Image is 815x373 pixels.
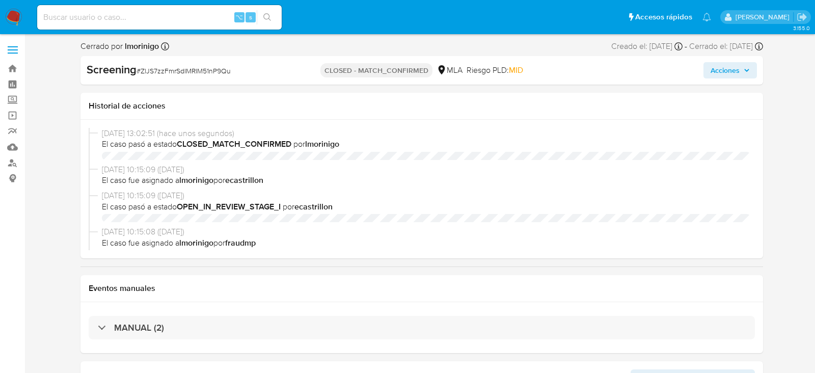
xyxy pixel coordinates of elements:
[87,61,137,77] b: Screening
[249,12,252,22] span: s
[635,12,692,22] span: Accesos rápidos
[509,64,523,76] span: MID
[702,13,711,21] a: Notificaciones
[437,65,463,76] div: MLA
[123,40,159,52] b: lmorinigo
[611,41,683,52] div: Creado el: [DATE]
[235,12,243,22] span: ⌥
[320,63,432,77] p: CLOSED - MATCH_CONFIRMED
[711,62,740,78] span: Acciones
[179,237,213,249] b: lmorinigo
[685,41,687,52] span: -
[102,175,751,186] span: El caso fue asignado a por
[177,201,281,212] b: OPEN_IN_REVIEW_STAGE_I
[102,190,751,201] span: [DATE] 10:15:09 ([DATE])
[89,283,755,294] h1: Eventos manuales
[37,11,282,24] input: Buscar usuario o caso...
[102,164,751,175] span: [DATE] 10:15:09 ([DATE])
[467,65,523,76] span: Riesgo PLD:
[102,201,751,212] span: El caso pasó a estado por
[736,12,793,22] p: lourdes.morinigo@mercadolibre.com
[177,138,291,150] b: CLOSED_MATCH_CONFIRMED
[225,174,263,186] b: ecastrillon
[179,174,213,186] b: lmorinigo
[703,62,757,78] button: Acciones
[89,101,755,111] h1: Historial de acciones
[80,41,159,52] span: Cerrado por
[137,66,231,76] span: # ZlJS7zzFmrSdIMRIM51nP9Qu
[257,10,278,24] button: search-icon
[114,322,164,333] h3: MANUAL (2)
[305,138,339,150] b: lmorinigo
[225,237,256,249] b: fraudmp
[294,201,333,212] b: ecastrillon
[102,237,751,249] span: El caso fue asignado a por
[102,128,751,139] span: [DATE] 13:02:51 (hace unos segundos)
[689,41,763,52] div: Cerrado el: [DATE]
[102,226,751,237] span: [DATE] 10:15:08 ([DATE])
[797,12,807,22] a: Salir
[102,139,751,150] span: El caso pasó a estado por
[89,316,755,339] div: MANUAL (2)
